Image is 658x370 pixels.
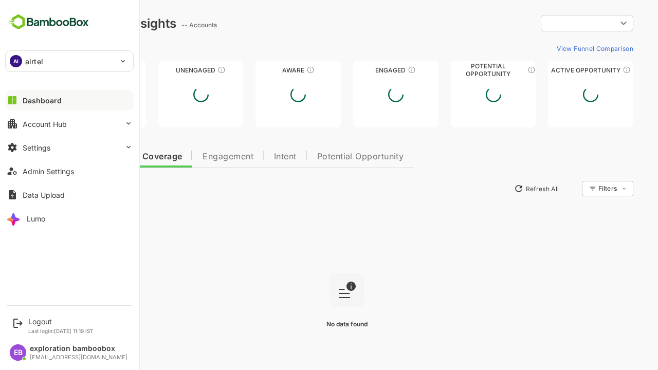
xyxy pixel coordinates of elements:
[25,16,140,31] div: Dashboard Insights
[562,184,581,192] div: Filters
[28,317,94,326] div: Logout
[473,180,527,197] button: Refresh All
[25,56,43,67] p: airtel
[23,167,74,176] div: Admin Settings
[505,14,597,32] div: ​
[5,90,134,110] button: Dashboard
[6,51,133,71] div: AIairtel
[145,21,184,29] ag: -- Accounts
[23,143,50,152] div: Settings
[5,114,134,134] button: Account Hub
[25,179,100,198] button: New Insights
[122,66,208,74] div: Unengaged
[23,120,67,128] div: Account Hub
[491,66,500,74] div: These accounts are MQAs and can be passed on to Inside Sales
[317,66,403,74] div: Engaged
[25,66,110,74] div: Unreached
[27,214,45,223] div: Lumo
[238,153,261,161] span: Intent
[587,66,595,74] div: These accounts have open opportunities which might be at any of the Sales Stages
[28,328,94,334] p: Last login: [DATE] 11:19 IST
[84,66,92,74] div: These accounts have not been engaged with for a defined time period
[30,354,127,361] div: [EMAIL_ADDRESS][DOMAIN_NAME]
[517,40,597,57] button: View Funnel Comparison
[372,66,380,74] div: These accounts are warm, further nurturing would qualify them to MQAs
[167,153,217,161] span: Engagement
[23,191,65,199] div: Data Upload
[5,208,134,229] button: Lumo
[35,153,146,161] span: Data Quality and Coverage
[23,96,62,105] div: Dashboard
[415,66,500,74] div: Potential Opportunity
[10,55,22,67] div: AI
[270,66,279,74] div: These accounts have just entered the buying cycle and need further nurturing
[30,344,127,353] div: exploration bamboobox
[10,344,26,361] div: EB
[512,66,597,74] div: Active Opportunity
[5,161,134,181] button: Admin Settings
[220,66,305,74] div: Aware
[181,66,190,74] div: These accounts have not shown enough engagement and need nurturing
[290,320,332,328] span: No data found
[281,153,368,161] span: Potential Opportunity
[5,137,134,158] button: Settings
[561,179,597,198] div: Filters
[5,12,92,32] img: BambooboxFullLogoMark.5f36c76dfaba33ec1ec1367b70bb1252.svg
[5,184,134,205] button: Data Upload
